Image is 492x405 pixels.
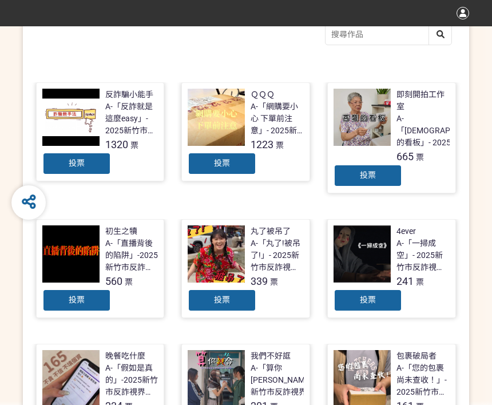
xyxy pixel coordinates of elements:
div: A-「算你[PERSON_NAME]」-2025新竹市反詐視界影片徵件 [251,362,340,398]
div: A-「反詐就是這麼easy」- 2025新竹市反詐視界影片徵件 [105,101,158,137]
span: 投票 [69,158,85,168]
div: A-「假如是真的」-2025新竹市反詐視界影片徵件 [105,362,158,398]
a: 即刻開拍工作室A-「[DEMOGRAPHIC_DATA]的看板」- 2025新竹市反詐視界影片徵件665票投票 [327,82,456,193]
div: 丸了被吊了 [251,225,291,237]
span: 票 [416,153,424,162]
a: 4everA-「一掃成空」- 2025新竹市反詐視界影片徵件241票投票 [327,219,456,318]
span: 1320 [105,138,128,150]
a: 丸了被吊了A-「丸了!被吊了!」- 2025新竹市反詐視界影片徵件339票投票 [181,219,310,318]
div: 即刻開拍工作室 [396,89,450,113]
div: 晚餐吃什麼 [105,350,145,362]
span: 投票 [214,295,230,304]
div: A-「直播背後的陷阱」-2025新竹市反詐視界影片徵件 [105,237,158,273]
span: 665 [396,150,414,162]
a: 初生之犢A-「直播背後的陷阱」-2025新竹市反詐視界影片徵件560票投票 [36,219,165,318]
a: 反詐騙小能手A-「反詐就是這麼easy」- 2025新竹市反詐視界影片徵件1320票投票 [36,82,165,181]
input: 搜尋作品 [326,25,451,45]
span: 票 [270,277,278,287]
div: 反詐騙小能手 [105,89,153,101]
span: 投票 [69,295,85,304]
span: 票 [125,277,133,287]
span: 1223 [251,138,273,150]
div: 我們不好誆 [251,350,291,362]
a: ＱＱＱA-「網購要小心 下單前注意」- 2025新竹市反詐視界影片徵件1223票投票 [181,82,310,181]
div: 包裹破局者 [396,350,437,362]
span: 339 [251,275,268,287]
div: A-「網購要小心 下單前注意」- 2025新竹市反詐視界影片徵件 [251,101,304,137]
div: A-「一掃成空」- 2025新竹市反詐視界影片徵件 [396,237,450,273]
span: 投票 [360,170,376,180]
span: 241 [396,275,414,287]
span: 投票 [214,158,230,168]
span: 票 [276,141,284,150]
span: 票 [130,141,138,150]
div: A-「丸了!被吊了!」- 2025新竹市反詐視界影片徵件 [251,237,304,273]
div: ＱＱＱ [251,89,275,101]
span: 投票 [360,295,376,304]
div: A-「[DEMOGRAPHIC_DATA]的看板」- 2025新竹市反詐視界影片徵件 [396,113,488,149]
span: 560 [105,275,122,287]
span: 票 [416,277,424,287]
div: 初生之犢 [105,225,137,237]
div: A-「您的包裹 尚未查收！」- 2025新竹市反詐視界影片徵件 [396,362,450,398]
div: 4ever [396,225,416,237]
